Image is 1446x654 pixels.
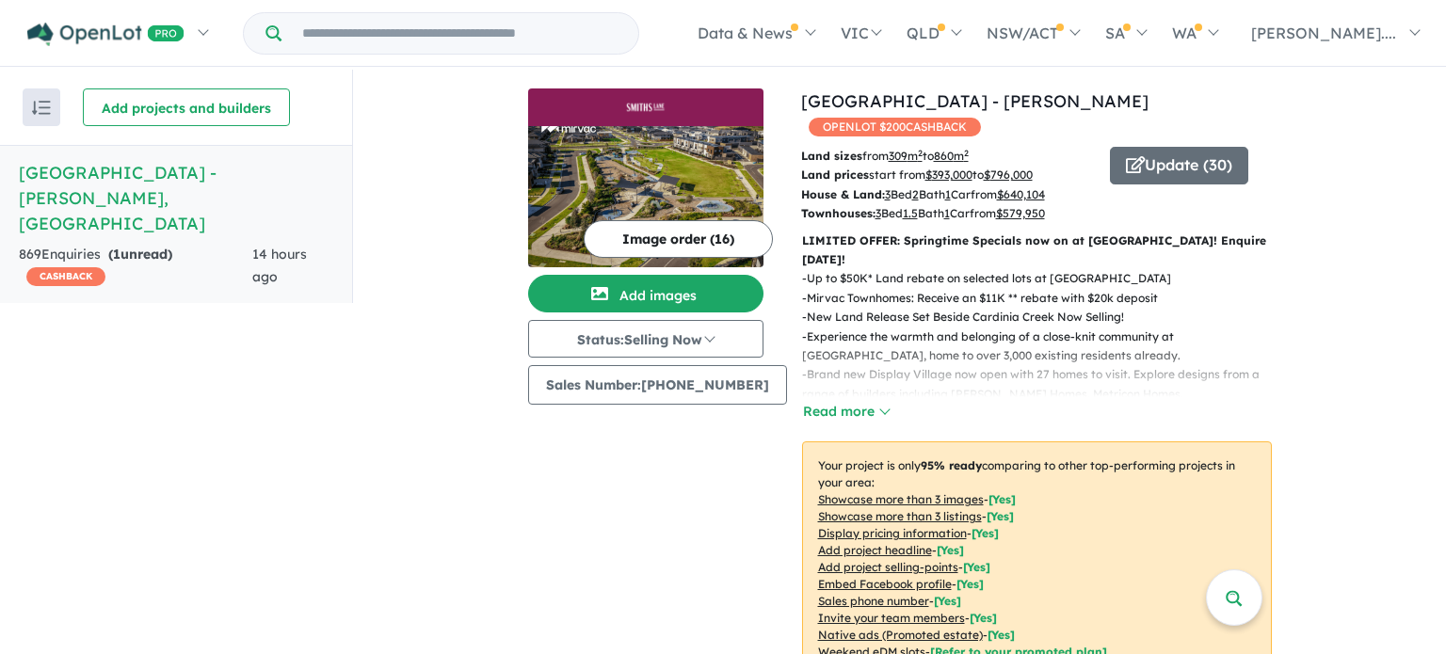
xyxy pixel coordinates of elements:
[937,543,964,557] span: [ Yes ]
[19,244,252,289] div: 869 Enquir ies
[818,509,982,523] u: Showcase more than 3 listings
[802,289,1287,308] p: - Mirvac Townhomes: Receive an $11K ** rebate with $20k deposit
[964,148,969,158] sup: 2
[818,577,952,591] u: Embed Facebook profile
[802,365,1287,423] p: - Brand new Display Village now open with 27 homes to visit. Explore designs from a range of buil...
[818,594,929,608] u: Sales phone number
[108,246,172,263] strong: ( unread)
[801,204,1096,223] p: Bed Bath Car from
[802,308,1287,327] p: - New Land Release Set Beside Cardinia Creek Now Selling!
[801,206,876,220] b: Townhouses:
[528,275,763,312] button: Add images
[528,126,763,267] img: Smiths Lane Estate - Clyde North
[801,187,885,201] b: House & Land:
[1110,147,1248,184] button: Update (30)
[921,458,982,472] b: 95 % ready
[903,206,918,220] u: 1.5
[32,101,51,115] img: sort.svg
[818,560,958,574] u: Add project selling-points
[923,149,969,163] span: to
[801,147,1096,166] p: from
[528,88,763,267] a: Smiths Lane Estate - Clyde North LogoSmiths Lane Estate - Clyde North
[997,187,1045,201] u: $ 640,104
[984,167,1033,182] u: $ 796,000
[584,220,773,258] button: Image order (16)
[818,628,983,642] u: Native ads (Promoted estate)
[801,167,869,182] b: Land prices
[885,187,891,201] u: 3
[252,246,307,285] span: 14 hours ago
[801,90,1149,112] a: [GEOGRAPHIC_DATA] - [PERSON_NAME]
[528,365,787,405] button: Sales Number:[PHONE_NUMBER]
[972,167,1033,182] span: to
[944,206,950,220] u: 1
[918,148,923,158] sup: 2
[987,509,1014,523] span: [ Yes ]
[818,611,965,625] u: Invite your team members
[945,187,951,201] u: 1
[802,401,891,423] button: Read more
[912,187,919,201] u: 2
[970,611,997,625] span: [ Yes ]
[996,206,1045,220] u: $ 579,950
[818,526,967,540] u: Display pricing information
[802,327,1287,366] p: - Experience the warmth and belonging of a close-knit community at [GEOGRAPHIC_DATA], home to ove...
[19,160,333,236] h5: [GEOGRAPHIC_DATA] - [PERSON_NAME] , [GEOGRAPHIC_DATA]
[972,526,999,540] span: [ Yes ]
[889,149,923,163] u: 309 m
[113,246,120,263] span: 1
[83,88,290,126] button: Add projects and builders
[536,96,756,119] img: Smiths Lane Estate - Clyde North Logo
[818,492,984,506] u: Showcase more than 3 images
[988,628,1015,642] span: [Yes]
[934,594,961,608] span: [ Yes ]
[963,560,990,574] span: [ Yes ]
[802,269,1287,288] p: - Up to $50K* Land rebate on selected lots at [GEOGRAPHIC_DATA]
[26,267,105,286] span: CASHBACK
[528,320,763,358] button: Status:Selling Now
[818,543,932,557] u: Add project headline
[802,231,1272,270] p: LIMITED OFFER: Springtime Specials now on at [GEOGRAPHIC_DATA]! Enquire [DATE]!
[925,167,972,182] u: $ 393,000
[27,23,185,46] img: Openlot PRO Logo White
[285,13,635,54] input: Try estate name, suburb, builder or developer
[876,206,881,220] u: 3
[1251,24,1396,42] span: [PERSON_NAME]....
[801,185,1096,204] p: Bed Bath Car from
[988,492,1016,506] span: [ Yes ]
[956,577,984,591] span: [ Yes ]
[809,118,981,136] span: OPENLOT $ 200 CASHBACK
[801,149,862,163] b: Land sizes
[934,149,969,163] u: 860 m
[801,166,1096,184] p: start from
